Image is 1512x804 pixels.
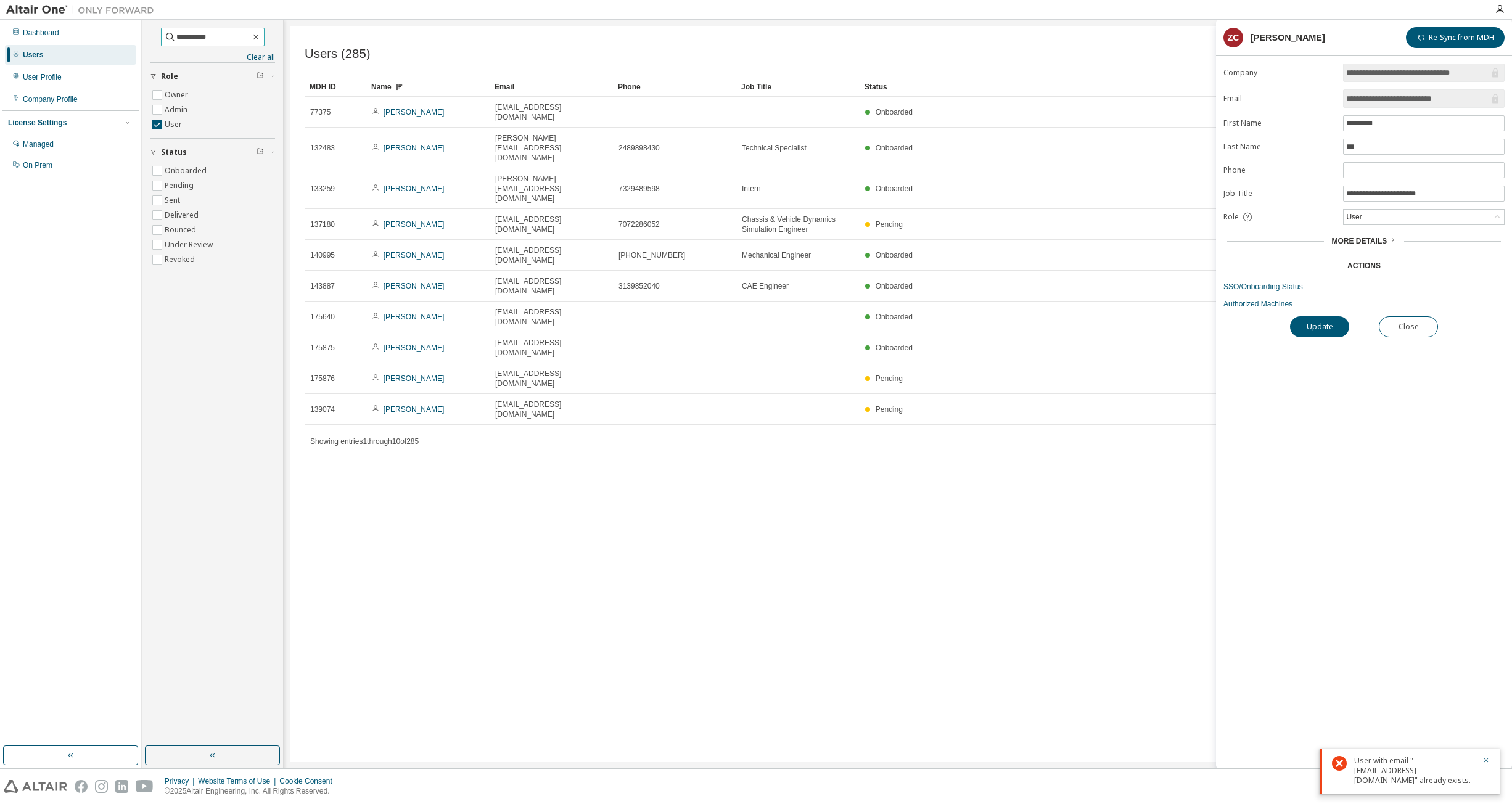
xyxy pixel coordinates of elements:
[310,107,331,117] span: 77375
[165,237,215,252] label: Under Review
[310,77,361,97] div: MDH ID
[310,404,335,414] span: 139074
[1223,282,1505,292] a: SSO/Onboarding Status
[165,178,196,193] label: Pending
[1223,68,1336,78] label: Company
[495,77,608,97] div: Email
[742,250,811,260] span: Mechanical Engineer
[742,184,761,194] span: Intern
[384,343,445,352] a: [PERSON_NAME]
[161,147,187,157] span: Status
[23,28,59,38] div: Dashboard
[310,374,335,384] span: 175876
[165,223,199,237] label: Bounced
[384,184,445,193] a: [PERSON_NAME]
[1406,27,1505,48] button: Re-Sync from MDH
[618,219,660,229] span: 7072286052
[165,786,340,797] p: © 2025 Altair Engineering, Inc. All Rights Reserved.
[1223,28,1243,47] div: ZC
[876,144,913,152] span: Onboarded
[23,160,52,170] div: On Prem
[95,780,108,793] img: instagram.svg
[384,405,445,414] a: [PERSON_NAME]
[384,374,445,383] a: [PERSON_NAME]
[876,374,903,383] span: Pending
[876,282,913,290] span: Onboarded
[150,139,275,166] button: Status
[495,245,607,265] span: [EMAIL_ADDRESS][DOMAIN_NAME]
[1223,165,1336,175] label: Phone
[742,281,789,291] span: CAE Engineer
[136,780,154,793] img: youtube.svg
[257,72,264,81] span: Clear filter
[161,72,178,81] span: Role
[1251,33,1325,43] div: [PERSON_NAME]
[165,252,197,267] label: Revoked
[310,143,335,153] span: 132483
[876,343,913,352] span: Onboarded
[495,102,607,122] span: [EMAIL_ADDRESS][DOMAIN_NAME]
[1223,118,1336,128] label: First Name
[384,144,445,152] a: [PERSON_NAME]
[165,102,190,117] label: Admin
[371,77,485,97] div: Name
[495,307,607,327] span: [EMAIL_ADDRESS][DOMAIN_NAME]
[1223,299,1505,309] a: Authorized Machines
[495,215,607,234] span: [EMAIL_ADDRESS][DOMAIN_NAME]
[1331,237,1387,245] span: More Details
[618,143,660,153] span: 2489898430
[198,776,279,786] div: Website Terms of Use
[495,133,607,163] span: [PERSON_NAME][EMAIL_ADDRESS][DOMAIN_NAME]
[618,281,660,291] span: 3139852040
[618,250,685,260] span: [PHONE_NUMBER]
[1290,316,1349,337] button: Update
[75,780,88,793] img: facebook.svg
[165,193,183,208] label: Sent
[165,776,198,786] div: Privacy
[150,63,275,90] button: Role
[310,437,419,446] span: Showing entries 1 through 10 of 285
[384,282,445,290] a: [PERSON_NAME]
[876,313,913,321] span: Onboarded
[1347,261,1381,271] div: Actions
[23,139,54,149] div: Managed
[310,343,335,353] span: 175875
[310,219,335,229] span: 137180
[384,108,445,117] a: [PERSON_NAME]
[1223,94,1336,104] label: Email
[279,776,339,786] div: Cookie Consent
[742,215,854,234] span: Chassis & Vehicle Dynamics Simulation Engineer
[310,184,335,194] span: 133259
[495,338,607,358] span: [EMAIL_ADDRESS][DOMAIN_NAME]
[495,174,607,203] span: [PERSON_NAME][EMAIL_ADDRESS][DOMAIN_NAME]
[8,118,67,128] div: License Settings
[165,117,184,132] label: User
[876,220,903,229] span: Pending
[1344,210,1363,224] div: User
[876,405,903,414] span: Pending
[257,147,264,157] span: Clear filter
[1223,212,1239,222] span: Role
[865,77,1427,97] div: Status
[310,250,335,260] span: 140995
[741,77,855,97] div: Job Title
[384,251,445,260] a: [PERSON_NAME]
[310,312,335,322] span: 175640
[4,780,67,793] img: altair_logo.svg
[876,184,913,193] span: Onboarded
[23,72,62,82] div: User Profile
[876,251,913,260] span: Onboarded
[23,94,78,104] div: Company Profile
[6,4,160,16] img: Altair One
[305,47,371,61] span: Users (285)
[165,163,209,178] label: Onboarded
[618,184,660,194] span: 7329489598
[384,220,445,229] a: [PERSON_NAME]
[618,77,731,97] div: Phone
[1354,756,1475,786] div: User with email "[EMAIL_ADDRESS][DOMAIN_NAME]" already exists.
[1344,210,1504,224] div: User
[165,208,201,223] label: Delivered
[495,276,607,296] span: [EMAIL_ADDRESS][DOMAIN_NAME]
[742,143,807,153] span: Technical Specialist
[23,50,43,60] div: Users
